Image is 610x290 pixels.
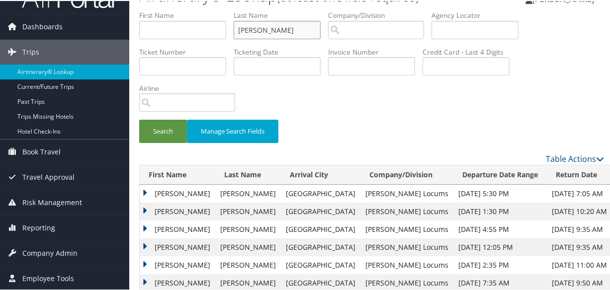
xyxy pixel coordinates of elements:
td: [PERSON_NAME] Locums [360,219,453,237]
td: [DATE] 4:55 PM [453,219,547,237]
th: Company/Division [360,164,453,184]
td: [GEOGRAPHIC_DATA] [281,202,360,219]
span: Book Travel [22,139,61,163]
td: [PERSON_NAME] [215,202,281,219]
td: [DATE] 2:35 PM [453,255,547,273]
label: Ticketing Date [234,46,328,56]
td: [PERSON_NAME] [140,202,215,219]
th: Departure Date Range: activate to sort column ascending [453,164,547,184]
td: [PERSON_NAME] [140,237,215,255]
th: First Name: activate to sort column ascending [140,164,215,184]
a: Table Actions [546,152,604,163]
label: Airline [139,82,243,92]
label: Credit Card - Last 4 Digits [423,46,517,56]
label: Ticket Number [139,46,234,56]
td: [PERSON_NAME] [140,219,215,237]
span: Dashboards [22,13,63,38]
th: Arrival City: activate to sort column ascending [281,164,360,184]
td: [PERSON_NAME] [215,184,281,202]
th: Last Name: activate to sort column ascending [215,164,281,184]
span: Company Admin [22,240,78,265]
td: [GEOGRAPHIC_DATA] [281,219,360,237]
label: Company/Division [328,9,432,19]
td: [PERSON_NAME] Locums [360,202,453,219]
td: [GEOGRAPHIC_DATA] [281,184,360,202]
span: Trips [22,39,39,64]
span: Travel Approval [22,164,75,189]
td: [GEOGRAPHIC_DATA] [281,255,360,273]
td: [DATE] 12:05 PM [453,237,547,255]
td: [PERSON_NAME] [140,184,215,202]
td: [PERSON_NAME] [140,255,215,273]
span: Employee Tools [22,265,74,290]
td: [DATE] 1:30 PM [453,202,547,219]
button: Search [139,119,187,142]
td: [PERSON_NAME] Locums [360,255,453,273]
td: [PERSON_NAME] Locums [360,237,453,255]
label: Last Name [234,9,328,19]
span: Reporting [22,215,55,239]
span: Risk Management [22,189,82,214]
button: Manage Search Fields [187,119,278,142]
label: Invoice Number [328,46,423,56]
label: First Name [139,9,234,19]
label: Agency Locator [432,9,526,19]
td: [PERSON_NAME] Locums [360,184,453,202]
td: [GEOGRAPHIC_DATA] [281,237,360,255]
td: [PERSON_NAME] [215,219,281,237]
td: [PERSON_NAME] [215,237,281,255]
td: [PERSON_NAME] [215,255,281,273]
td: [DATE] 5:30 PM [453,184,547,202]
